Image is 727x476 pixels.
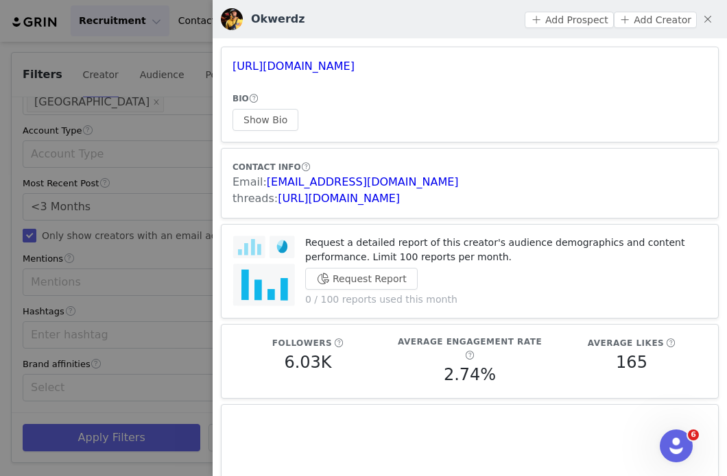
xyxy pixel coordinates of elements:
h3: Okwerdz [251,11,305,27]
a: [URL][DOMAIN_NAME] [278,192,400,205]
h5: Average Likes [588,337,664,349]
img: audience-report.png [233,236,295,307]
h5: Average Engagement Rate [398,336,542,348]
h5: 2.74% [444,362,496,387]
h5: Followers [272,337,332,349]
h5: 6.03K [284,350,331,375]
iframe: Intercom live chat [660,429,693,462]
p: 0 / 100 reports used this month [305,292,707,307]
h5: 165 [616,350,647,375]
span: BIO [233,94,249,103]
span: Email: [233,175,267,188]
span: CONTACT INFO [233,162,301,172]
a: [URL][DOMAIN_NAME] [233,60,355,73]
button: Request Report [305,268,418,290]
span: threads: [233,192,278,205]
button: Add Creator [614,12,697,28]
a: [EMAIL_ADDRESS][DOMAIN_NAME] [267,175,459,188]
button: Show Bio [233,109,298,131]
p: Request a detailed report of this creator's audience demographics and content performance. Limit ... [305,236,707,264]
button: Add Prospect [525,12,613,28]
img: v2 [221,8,243,30]
span: 6 [688,429,699,440]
